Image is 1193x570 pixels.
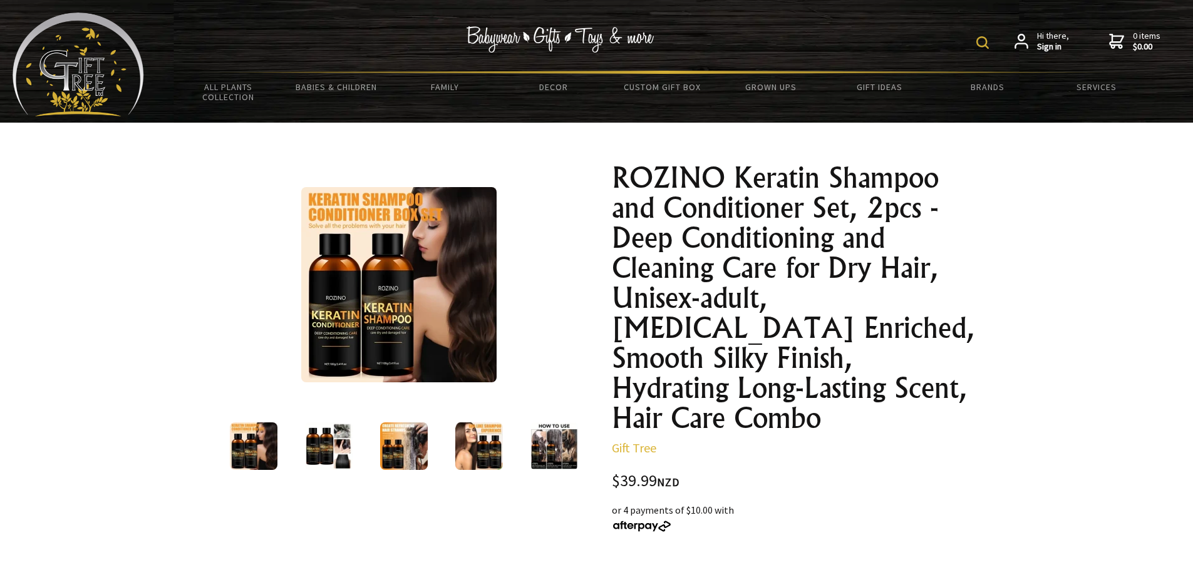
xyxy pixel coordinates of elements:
strong: $0.00 [1133,41,1160,53]
a: Gift Ideas [825,74,933,100]
img: ROZINO Keratin Shampoo and Conditioner Set, 2pcs - Deep Conditioning and Cleaning Care for Dry Ha... [305,422,353,470]
a: Hi there,Sign in [1015,31,1069,53]
a: 0 items$0.00 [1109,31,1160,53]
img: Babywear - Gifts - Toys & more [467,26,654,53]
a: Grown Ups [716,74,825,100]
a: Services [1042,74,1150,100]
img: ROZINO Keratin Shampoo and Conditioner Set, 2pcs - Deep Conditioning and Cleaning Care for Dry Ha... [455,422,503,470]
a: All Plants Collection [174,74,282,110]
img: product search [976,36,989,49]
div: or 4 payments of $10.00 with [612,502,978,532]
img: ROZINO Keratin Shampoo and Conditioner Set, 2pcs - Deep Conditioning and Cleaning Care for Dry Ha... [380,422,428,470]
img: Babyware - Gifts - Toys and more... [13,13,144,116]
a: Babies & Children [282,74,391,100]
h1: ROZINO Keratin Shampoo and Conditioner Set, 2pcs - Deep Conditioning and Cleaning Care for Dry Ha... [612,163,978,433]
a: Decor [499,74,607,100]
div: $39.99 [612,473,978,490]
img: Afterpay [612,521,672,532]
img: ROZINO Keratin Shampoo and Conditioner Set, 2pcs - Deep Conditioning and Cleaning Care for Dry Ha... [301,187,497,382]
img: ROZINO Keratin Shampoo and Conditioner Set, 2pcs - Deep Conditioning and Cleaning Care for Dry Ha... [530,422,578,470]
span: NZD [657,475,679,489]
a: Custom Gift Box [608,74,716,100]
span: Hi there, [1037,31,1069,53]
strong: Sign in [1037,41,1069,53]
a: Brands [934,74,1042,100]
img: ROZINO Keratin Shampoo and Conditioner Set, 2pcs - Deep Conditioning and Cleaning Care for Dry Ha... [230,422,277,470]
span: 0 items [1133,30,1160,53]
a: Family [391,74,499,100]
a: Gift Tree [612,440,656,455]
